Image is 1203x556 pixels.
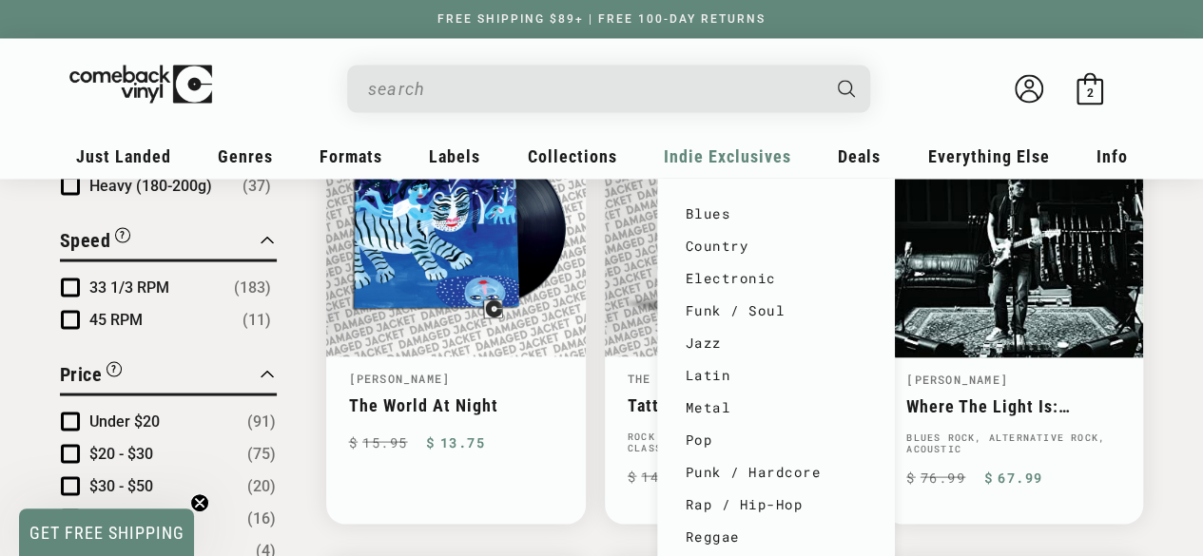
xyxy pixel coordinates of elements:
[664,145,791,165] span: Indie Exclusives
[686,391,866,423] a: Metal
[821,65,872,112] button: Search
[29,523,184,543] span: GET FREE SHIPPING
[686,423,866,455] a: Pop
[247,410,276,432] span: Number of products: (91)
[247,474,276,497] span: Number of products: (20)
[89,310,143,328] span: 45 RPM
[320,145,382,165] span: Formats
[247,507,276,529] span: Number of products: (16)
[60,228,111,251] span: Speed
[686,326,866,358] a: Jazz
[190,493,209,512] button: Close teaser
[418,12,785,26] a: FREE SHIPPING $89+ | FREE 100-DAY RETURNS
[368,69,819,108] input: When autocomplete results are available use up and down arrows to review and enter to select
[628,394,842,414] a: Tattoo You
[686,520,866,552] a: Reggae
[686,455,866,488] a: Punk / Hardcore
[927,145,1049,165] span: Everything Else
[60,359,123,393] button: Filter by Price
[89,412,160,430] span: Under $20
[686,229,866,261] a: Country
[686,488,866,520] a: Rap / Hip-Hop
[89,444,153,462] span: $20 - $30
[76,145,171,165] span: Just Landed
[686,358,866,391] a: Latin
[89,476,153,494] span: $30 - $50
[429,145,480,165] span: Labels
[838,145,881,165] span: Deals
[349,370,451,385] a: [PERSON_NAME]
[1096,145,1128,165] span: Info
[686,294,866,326] a: Funk / Soul
[218,145,273,165] span: Genres
[528,145,617,165] span: Collections
[243,174,271,197] span: Number of products: (37)
[247,442,276,465] span: Number of products: (75)
[89,176,212,194] span: Heavy (180-200g)
[243,308,271,331] span: Number of products: (11)
[89,278,169,296] span: 33 1/3 RPM
[686,261,866,294] a: Electronic
[1086,86,1093,100] span: 2
[234,276,271,298] span: Number of products: (183)
[349,394,563,414] a: The World At Night
[686,197,866,229] a: Blues
[347,65,870,112] div: Search
[906,395,1120,415] a: Where The Light Is: [PERSON_NAME] Live In [GEOGRAPHIC_DATA]
[60,225,131,259] button: Filter by Speed
[19,508,194,556] div: GET FREE SHIPPINGClose teaser
[60,362,103,385] span: Price
[906,371,1008,386] a: [PERSON_NAME]
[628,370,768,385] a: The Rolling Stones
